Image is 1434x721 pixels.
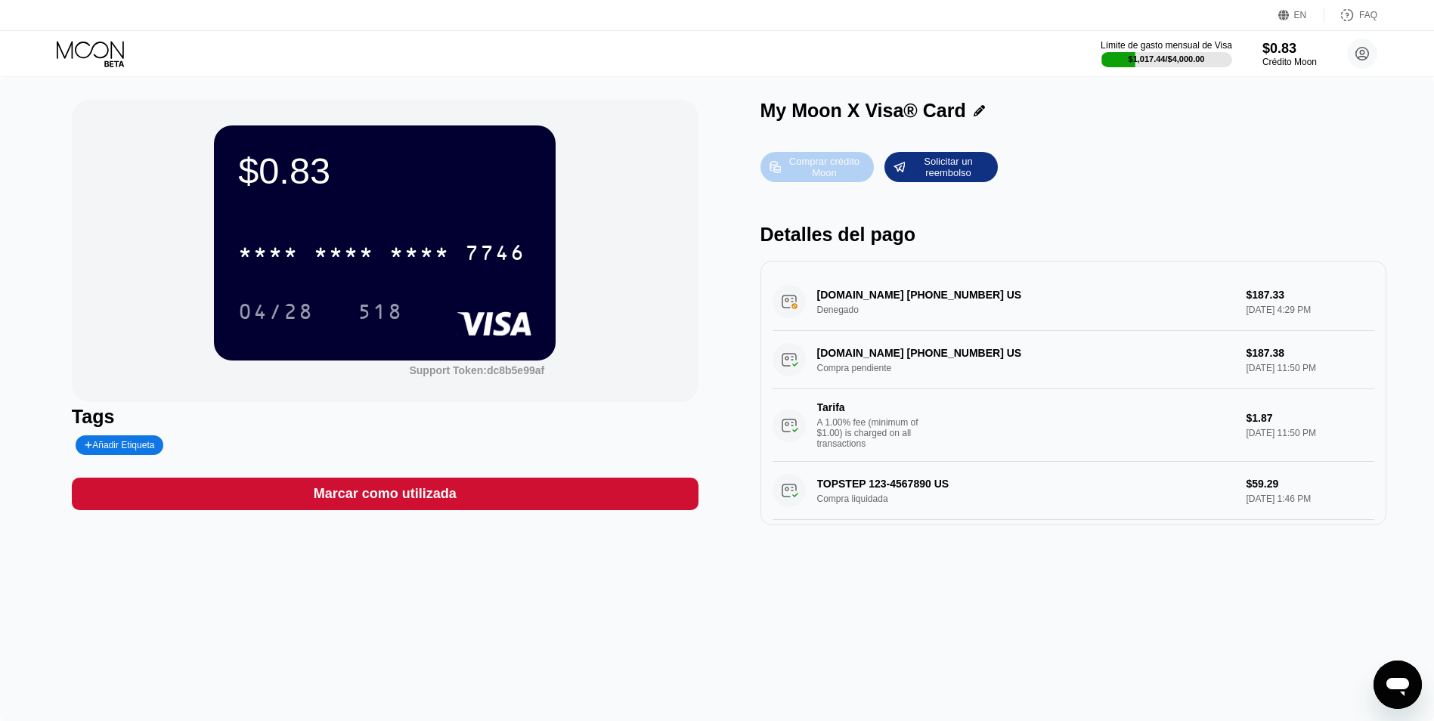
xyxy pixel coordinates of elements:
[314,485,457,503] div: Marcar como utilizada
[1262,41,1317,67] div: $0.83Crédito Moon
[760,100,966,122] div: My Moon X Visa® Card
[85,440,155,450] div: Añadir Etiqueta
[1359,10,1377,20] div: FAQ
[358,302,403,326] div: 518
[227,292,325,330] div: 04/28
[72,406,698,428] div: Tags
[238,150,531,192] div: $0.83
[760,152,874,182] div: Comprar crédito Moon
[1374,661,1422,709] iframe: Botón para iniciar la ventana de mensajería
[238,302,314,326] div: 04/28
[1101,40,1232,51] div: Límite de gasto mensual de Visa
[760,224,1387,246] div: Detalles del pago
[1101,40,1232,67] div: Límite de gasto mensual de Visa$1,017.44/$4,000.00
[773,520,1375,593] div: TarifaA 1.00% fee (minimum of $1.00) is charged on all transactions$1.00[DATE] 1:46 PM
[1324,8,1377,23] div: FAQ
[1262,41,1317,57] div: $0.83
[409,364,544,376] div: Support Token: dc8b5e99af
[465,243,525,267] div: 7746
[1246,412,1374,424] div: $1.87
[884,152,998,182] div: Solicitar un reembolso
[1129,54,1205,63] div: $1,017.44 / $4,000.00
[906,155,990,179] div: Solicitar un reembolso
[76,435,164,455] div: Añadir Etiqueta
[773,389,1375,462] div: TarifaA 1.00% fee (minimum of $1.00) is charged on all transactions$1.87[DATE] 11:50 PM
[782,155,866,179] div: Comprar crédito Moon
[817,401,923,413] div: Tarifa
[1294,10,1307,20] div: EN
[817,417,931,449] div: A 1.00% fee (minimum of $1.00) is charged on all transactions
[409,364,544,376] div: Support Token:dc8b5e99af
[72,478,698,510] div: Marcar como utilizada
[1246,428,1374,438] div: [DATE] 11:50 PM
[1278,8,1324,23] div: EN
[1262,57,1317,67] div: Crédito Moon
[346,292,414,330] div: 518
